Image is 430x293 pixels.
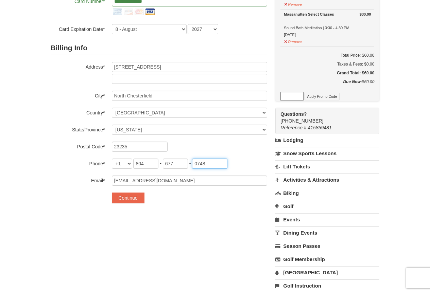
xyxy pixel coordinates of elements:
a: [GEOGRAPHIC_DATA] [275,266,379,279]
span: 415859481 [308,125,332,130]
h6: Total Price: $60.00 [280,52,374,59]
label: Card Expiration Date* [51,24,105,33]
input: xxxx [192,159,227,169]
label: Address* [51,62,105,70]
div: Taxes & Fees: $0.00 [280,61,374,68]
label: City* [51,91,105,99]
div: Sound Bath Meditation | 3:30 - 4:30 PM [DATE] [284,11,371,38]
button: Apply Promo Code [305,93,339,100]
input: xxx [163,159,188,169]
img: discover.png [123,6,134,17]
input: Billing Info [112,62,267,72]
div: $60.00 [280,78,374,92]
strong: Due Now: [343,79,362,84]
a: Snow Sports Lessons [275,147,379,160]
a: Lift Tickets [275,160,379,173]
img: mastercard.png [134,6,144,17]
a: Dining Events [275,226,379,239]
div: Massanutten Select Classes [284,11,371,18]
label: Email* [51,176,105,184]
img: amex.png [112,6,123,17]
a: Golf Instruction [275,279,379,292]
h5: Grand Total: $60.00 [280,70,374,76]
input: Email [112,176,267,186]
a: Lodging [275,134,379,146]
a: Golf Membership [275,253,379,265]
a: Events [275,213,379,226]
strong: $30.00 [360,11,371,18]
input: xxx [133,159,158,169]
span: - [160,161,161,166]
a: Biking [275,187,379,199]
strong: Questions? [280,111,307,117]
button: Remove [284,37,302,45]
button: Continue [112,193,144,203]
label: Postal Code* [51,142,105,150]
input: Postal Code [112,142,168,152]
span: - [189,161,191,166]
span: [PHONE_NUMBER] [280,111,367,124]
label: Phone* [51,159,105,167]
a: Season Passes [275,240,379,252]
a: Golf [275,200,379,213]
span: Reference # [280,125,306,130]
input: City [112,91,267,101]
label: State/Province* [51,125,105,133]
a: Activities & Attractions [275,173,379,186]
label: Country* [51,108,105,116]
h2: Billing Info [51,41,267,55]
img: visa.png [144,6,155,17]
